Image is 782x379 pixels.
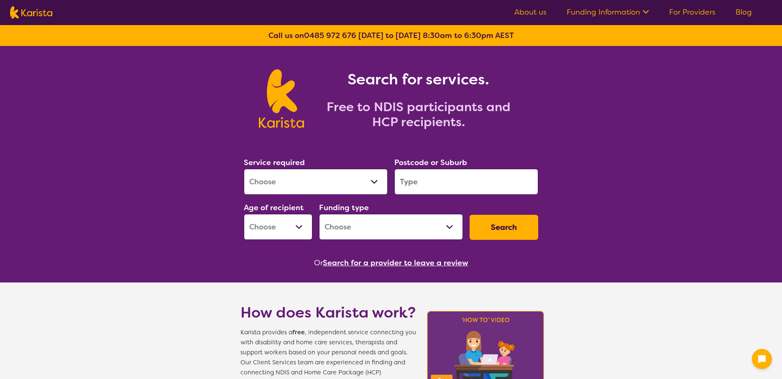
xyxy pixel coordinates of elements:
[244,158,305,168] label: Service required
[244,203,304,213] label: Age of recipient
[319,203,369,213] label: Funding type
[314,69,523,89] h1: Search for services.
[394,169,538,195] input: Type
[514,7,547,17] a: About us
[268,31,514,41] b: Call us on [DATE] to [DATE] 8:30am to 6:30pm AEST
[314,99,523,130] h2: Free to NDIS participants and HCP recipients.
[394,158,467,168] label: Postcode or Suburb
[304,31,356,41] a: 0485 972 676
[567,7,649,17] a: Funding Information
[314,257,323,269] span: Or
[470,215,538,240] button: Search
[259,69,304,128] img: Karista logo
[10,6,52,19] img: Karista logo
[323,257,468,269] button: Search for a provider to leave a review
[669,7,716,17] a: For Providers
[292,328,305,336] b: free
[240,303,416,323] h1: How does Karista work?
[736,7,752,17] a: Blog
